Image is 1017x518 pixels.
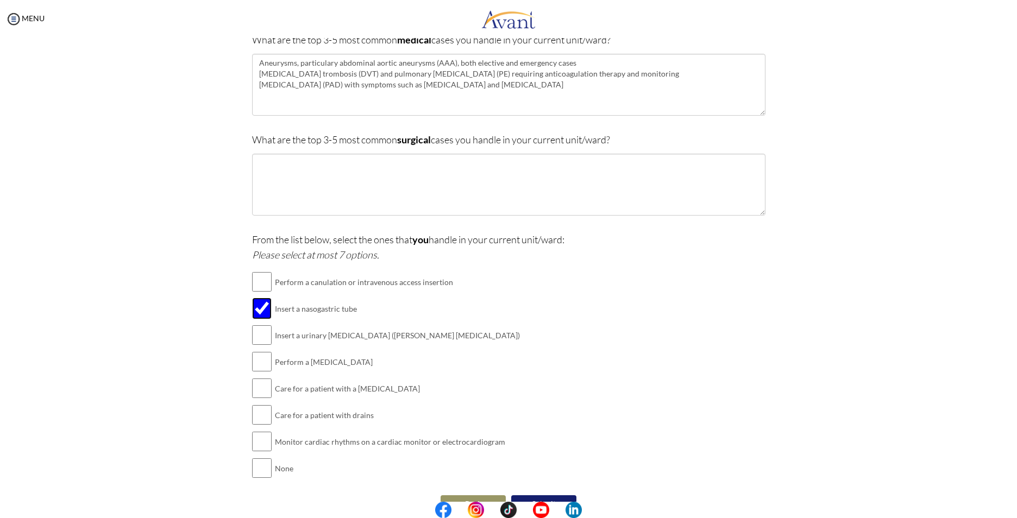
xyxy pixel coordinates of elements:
[252,132,765,147] p: What are the top 3-5 most common cases you handle in your current unit/ward?
[397,134,431,146] b: surgical
[451,502,468,518] img: blank.png
[5,14,45,23] a: MENU
[275,295,520,322] td: Insert a nasogastric tube
[275,269,520,295] td: Perform a canulation or intravenous access insertion
[500,502,517,518] img: tt.png
[481,3,536,35] img: logo.png
[252,249,379,261] i: Please select at most 7 options.
[275,349,520,375] td: Perform a [MEDICAL_DATA]
[397,34,431,46] b: medical
[275,402,520,428] td: Care for a patient with drains
[484,502,500,518] img: blank.png
[252,232,765,262] p: From the list below, select the ones that handle in your current unit/ward:
[468,502,484,518] img: in.png
[549,502,566,518] img: blank.png
[435,502,451,518] img: fb.png
[566,502,582,518] img: li.png
[441,495,506,513] button: Back
[517,502,533,518] img: blank.png
[275,375,520,402] td: Care for a patient with a [MEDICAL_DATA]
[275,428,520,455] td: Monitor cardiac rhythms on a cardiac monitor or electrocardiogram
[5,11,22,27] img: icon-menu.png
[511,495,576,513] button: Submit
[252,32,765,47] p: What are the top 3-5 most common cases you handle in your current unit/ward?
[533,502,549,518] img: yt.png
[412,233,429,245] b: you
[275,455,520,482] td: None
[275,322,520,349] td: Insert a urinary [MEDICAL_DATA] ([PERSON_NAME] [MEDICAL_DATA])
